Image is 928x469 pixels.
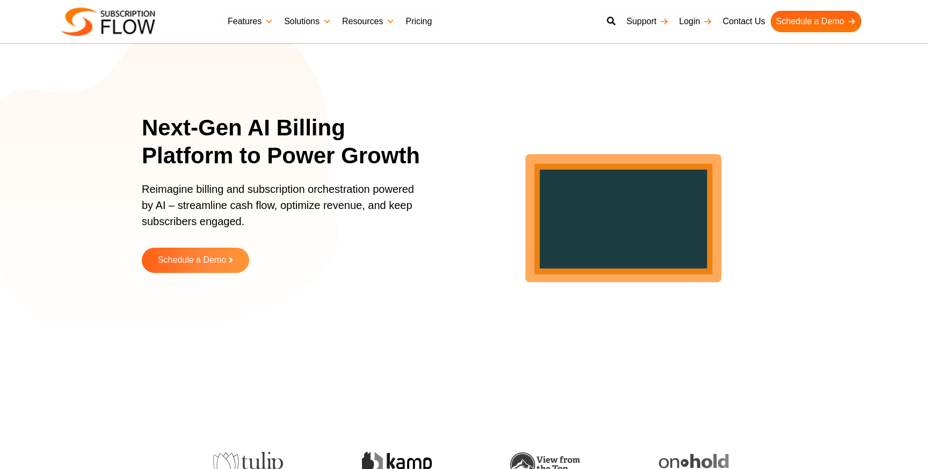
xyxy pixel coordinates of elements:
a: Schedule a Demo [142,248,249,273]
h1: Next-Gen AI Billing Platform to Power Growth [142,114,434,170]
a: Solutions [279,11,337,32]
p: Reimagine billing and subscription orchestration powered by AI – streamline cash flow, optimize r... [142,181,421,240]
a: Support [621,11,673,32]
img: Subscriptionflow [61,8,155,36]
span: Schedule a Demo [158,256,226,265]
a: Login [674,11,717,32]
a: Pricing [400,11,437,32]
a: Resources [337,11,400,32]
a: Features [222,11,279,32]
a: Contact Us [717,11,771,32]
a: Schedule a Demo [771,11,861,32]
